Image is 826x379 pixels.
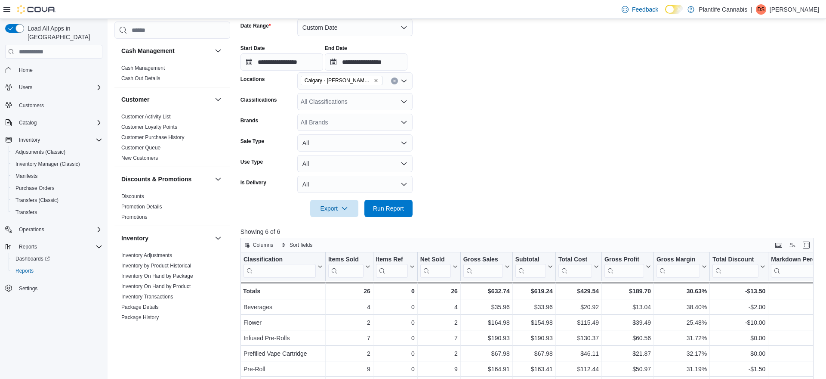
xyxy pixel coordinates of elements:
[328,286,370,296] div: 26
[558,256,592,264] div: Total Cost
[463,317,510,328] div: $164.98
[9,146,106,158] button: Adjustments (Classic)
[712,286,765,296] div: -$13.50
[15,99,102,110] span: Customers
[121,214,148,221] span: Promotions
[121,193,144,200] span: Discounts
[9,170,106,182] button: Manifests
[558,317,598,328] div: $115.49
[656,317,707,328] div: 25.48%
[712,302,765,312] div: -$2.00
[656,348,707,359] div: 32.17%
[114,191,230,226] div: Discounts & Promotions
[213,94,223,105] button: Customer
[121,294,173,300] a: Inventory Transactions
[12,195,102,205] span: Transfers (Classic)
[121,65,165,71] a: Cash Management
[12,207,40,217] a: Transfers
[15,82,36,93] button: Users
[240,117,258,124] label: Brands
[12,147,69,157] a: Adjustments (Classic)
[240,76,265,83] label: Locations
[558,302,598,312] div: $20.92
[12,147,102,157] span: Adjustments (Classic)
[656,256,700,264] div: Gross Margin
[240,138,264,145] label: Sale Type
[19,84,32,91] span: Users
[15,255,50,262] span: Dashboards
[121,124,177,130] a: Customer Loyalty Points
[699,4,747,15] p: Plantlife Cannabis
[376,286,415,296] div: 0
[515,256,546,264] div: Subtotal
[240,45,265,52] label: Start Date
[121,75,160,82] span: Cash Out Details
[376,256,408,278] div: Items Ref
[376,256,408,264] div: Items Ref
[325,45,347,52] label: End Date
[618,1,662,18] a: Feedback
[121,114,171,120] a: Customer Activity List
[515,256,552,278] button: Subtotal
[12,195,62,205] a: Transfers (Classic)
[15,242,40,252] button: Reports
[558,256,598,278] button: Total Cost
[463,364,510,374] div: $164.91
[15,242,102,252] span: Reports
[801,240,811,250] button: Enter fullscreen
[121,155,158,161] a: New Customers
[15,185,55,192] span: Purchase Orders
[712,256,758,264] div: Total Discount
[121,47,211,55] button: Cash Management
[420,364,458,374] div: 9
[515,286,552,296] div: $619.24
[121,304,159,311] span: Package Details
[310,200,358,217] button: Export
[243,333,323,343] div: Infused Pre-Rolls
[240,179,266,186] label: Is Delivery
[656,286,707,296] div: 30.63%
[2,117,106,129] button: Catalog
[121,155,158,162] span: New Customers
[240,227,819,236] p: Showing 6 of 6
[12,266,37,276] a: Reports
[515,348,552,359] div: $67.98
[9,182,106,194] button: Purchase Orders
[12,254,102,264] span: Dashboards
[121,193,144,199] a: Discounts
[515,302,552,312] div: $33.96
[15,197,59,204] span: Transfers (Classic)
[12,266,102,276] span: Reports
[301,76,382,85] span: Calgary - Shepard Regional
[774,240,784,250] button: Keyboard shortcuts
[463,333,510,343] div: $190.93
[604,256,644,278] div: Gross Profit
[391,78,398,84] button: Clear input
[751,4,752,15] p: |
[277,240,316,250] button: Sort fields
[373,204,404,213] span: Run Report
[243,256,316,278] div: Classification
[604,317,651,328] div: $39.49
[15,82,102,93] span: Users
[665,5,683,14] input: Dark Mode
[121,75,160,81] a: Cash Out Details
[15,173,37,180] span: Manifests
[376,317,415,328] div: 0
[114,250,230,367] div: Inventory
[297,155,413,172] button: All
[463,348,510,359] div: $67.98
[297,19,413,36] button: Custom Date
[121,234,211,242] button: Inventory
[756,4,766,15] div: Dorothy Szczepanski
[515,333,552,343] div: $190.93
[121,214,148,220] a: Promotions
[558,286,598,296] div: $429.54
[305,76,372,85] span: Calgary - [PERSON_NAME] Regional
[240,96,277,103] label: Classifications
[240,53,323,71] input: Press the down key to open a popover containing a calendar.
[15,283,41,294] a: Settings
[376,302,415,312] div: 0
[19,102,44,109] span: Customers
